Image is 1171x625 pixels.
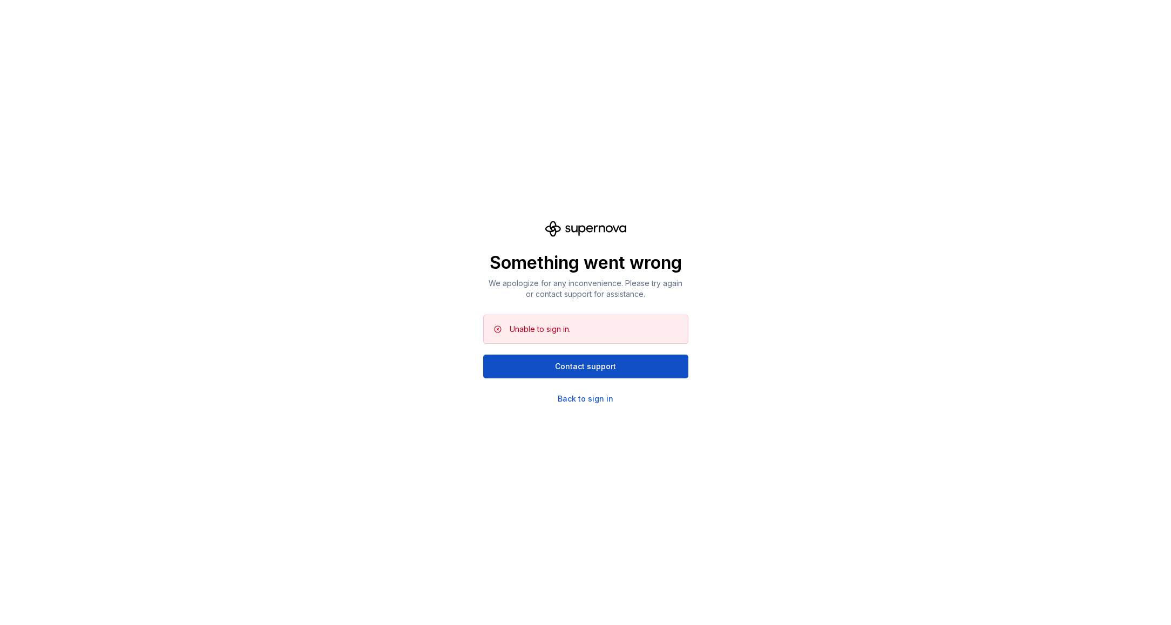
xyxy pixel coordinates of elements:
span: Contact support [555,361,616,372]
p: Something went wrong [483,252,688,274]
div: Unable to sign in. [510,324,571,335]
button: Contact support [483,355,688,378]
a: Back to sign in [558,393,613,404]
p: We apologize for any inconvenience. Please try again or contact support for assistance. [483,278,688,300]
